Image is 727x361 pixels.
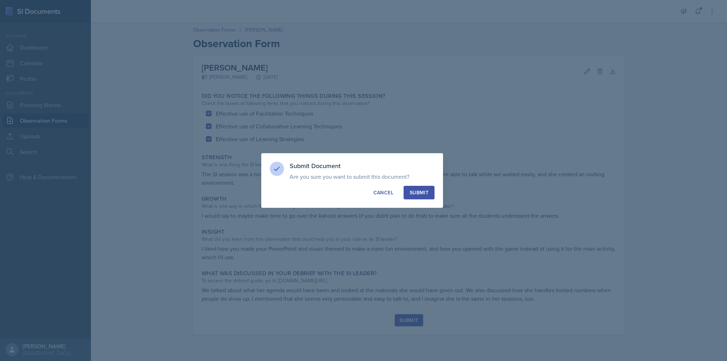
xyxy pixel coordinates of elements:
[367,186,399,199] button: Cancel
[290,162,434,170] h3: Submit Document
[404,186,434,199] button: Submit
[373,189,393,196] div: Cancel
[290,173,434,180] p: Are you sure you want to submit this document?
[410,189,428,196] div: Submit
